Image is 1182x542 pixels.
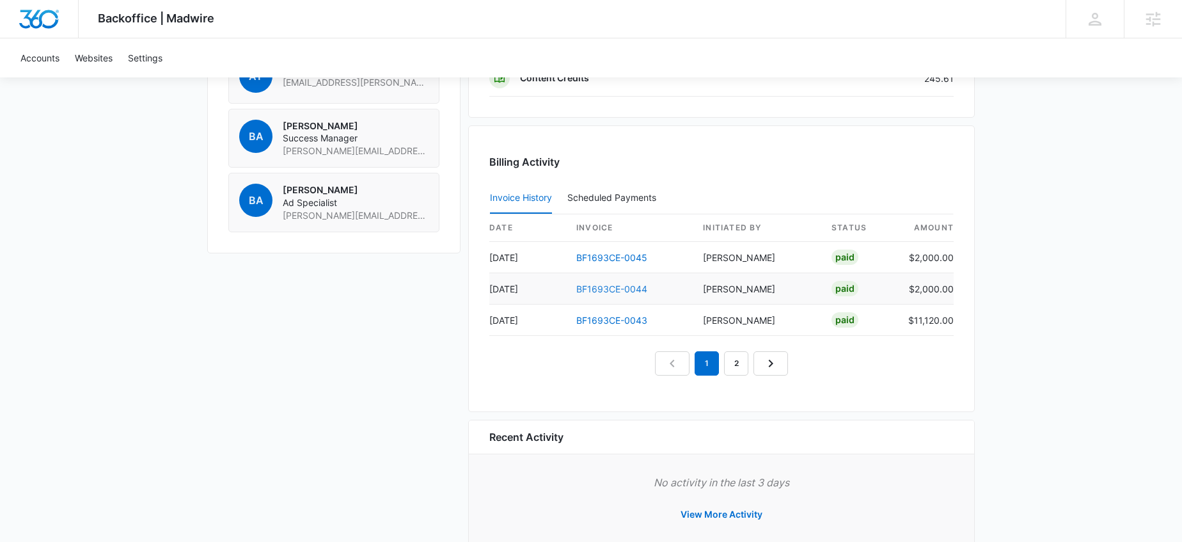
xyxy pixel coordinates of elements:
td: $2,000.00 [898,273,954,305]
span: BA [239,184,272,217]
th: date [489,214,566,242]
span: Backoffice | Madwire [98,12,214,25]
a: Settings [120,38,170,77]
th: Initiated By [693,214,821,242]
span: [PERSON_NAME][EMAIL_ADDRESS][PERSON_NAME][DOMAIN_NAME] [283,145,429,157]
em: 1 [695,351,719,376]
a: Websites [67,38,120,77]
span: [EMAIL_ADDRESS][PERSON_NAME][DOMAIN_NAME] [283,76,429,89]
th: invoice [566,214,693,242]
td: 245.61 [818,60,954,97]
td: $2,000.00 [898,242,954,273]
th: amount [898,214,954,242]
td: [DATE] [489,273,566,305]
td: $11,120.00 [898,305,954,336]
p: Content Credits [520,72,589,84]
span: [PERSON_NAME][EMAIL_ADDRESS][PERSON_NAME][DOMAIN_NAME] [283,209,429,222]
p: No activity in the last 3 days [489,475,954,490]
h6: Recent Activity [489,429,563,445]
td: [PERSON_NAME] [693,273,821,305]
p: [PERSON_NAME] [283,120,429,132]
div: Paid [831,250,858,265]
td: [PERSON_NAME] [693,242,821,273]
a: Page 2 [724,351,748,376]
button: View More Activity [668,499,775,530]
div: Paid [831,312,858,328]
a: Accounts [13,38,67,77]
p: [PERSON_NAME] [283,184,429,196]
a: BF1693CE-0045 [576,252,647,263]
a: BF1693CE-0044 [576,283,647,294]
td: [DATE] [489,242,566,273]
a: BF1693CE-0043 [576,315,647,326]
a: Next Page [753,351,788,376]
span: Ad Specialist [283,196,429,209]
nav: Pagination [655,351,788,376]
th: status [821,214,898,242]
h3: Billing Activity [489,154,954,170]
span: BA [239,120,272,153]
div: Paid [831,281,858,296]
button: Invoice History [490,183,552,214]
td: [DATE] [489,305,566,336]
div: Scheduled Payments [567,193,661,202]
span: Success Manager [283,132,429,145]
td: [PERSON_NAME] [693,305,821,336]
